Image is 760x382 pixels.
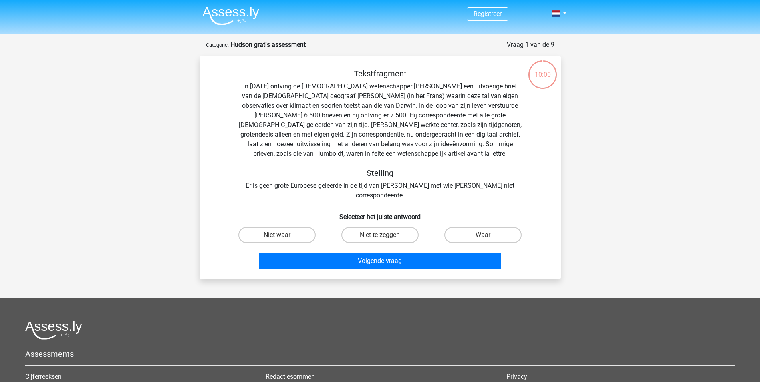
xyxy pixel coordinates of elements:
[25,349,735,359] h5: Assessments
[212,207,548,221] h6: Selecteer het juiste antwoord
[474,10,502,18] a: Registreer
[206,42,229,48] small: Categorie:
[259,253,501,269] button: Volgende vraag
[25,321,82,340] img: Assessly logo
[230,41,306,48] strong: Hudson gratis assessment
[507,40,554,50] div: Vraag 1 van de 9
[238,69,522,78] h5: Tekstfragment
[202,6,259,25] img: Assessly
[266,373,315,380] a: Redactiesommen
[506,373,527,380] a: Privacy
[238,168,522,178] h5: Stelling
[528,60,558,80] div: 10:00
[341,227,419,243] label: Niet te zeggen
[25,373,62,380] a: Cijferreeksen
[212,69,548,200] div: In [DATE] ontving de [DEMOGRAPHIC_DATA] wetenschapper [PERSON_NAME] een uitvoerige brief van de [...
[238,227,316,243] label: Niet waar
[444,227,522,243] label: Waar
